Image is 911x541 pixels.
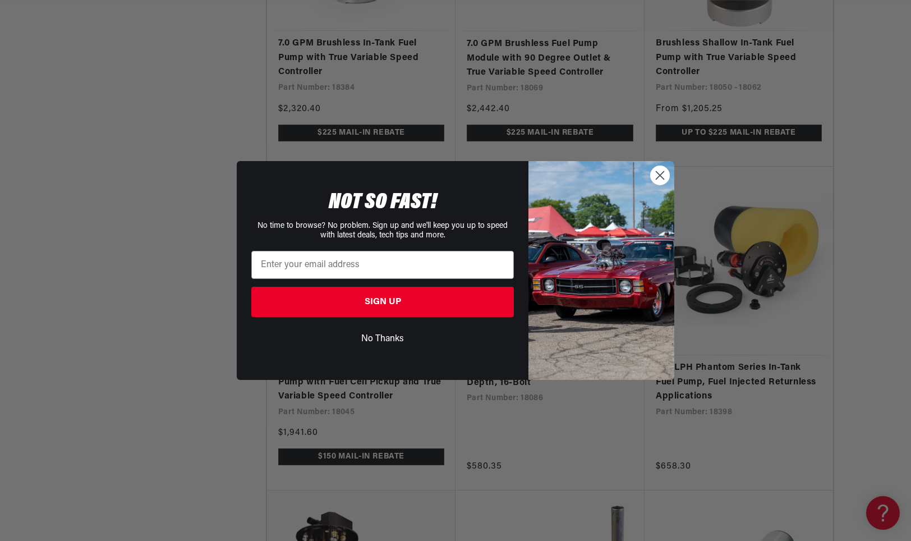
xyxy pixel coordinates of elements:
button: Close dialog [650,166,670,185]
span: No time to browse? No problem. Sign up and we'll keep you up to speed with latest deals, tech tip... [257,222,508,240]
img: 85cdd541-2605-488b-b08c-a5ee7b438a35.jpeg [528,161,674,380]
button: SIGN UP [251,287,514,317]
span: NOT SO FAST! [329,191,437,214]
input: Enter your email address [251,251,514,279]
button: No Thanks [251,328,514,350]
